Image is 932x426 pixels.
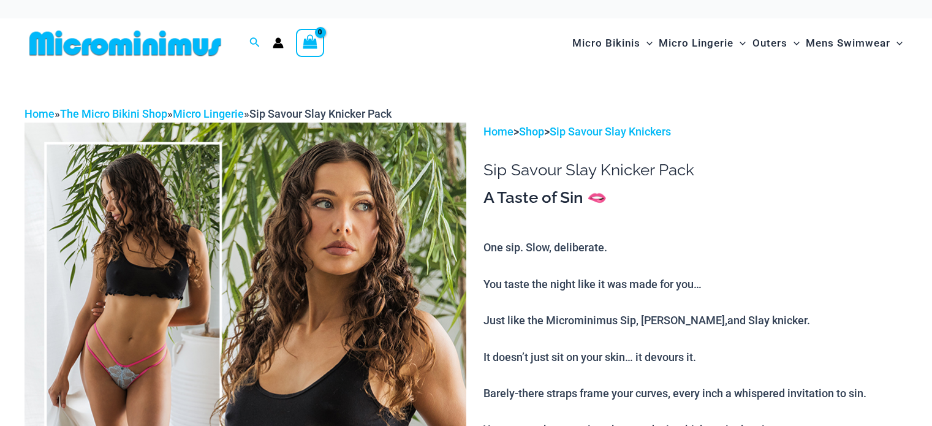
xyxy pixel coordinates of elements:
[567,23,907,64] nav: Site Navigation
[483,161,907,180] h1: Sip Savour Slay Knicker Pack
[659,28,733,59] span: Micro Lingerie
[519,125,544,138] a: Shop
[296,29,324,57] a: View Shopping Cart, empty
[787,28,800,59] span: Menu Toggle
[656,25,749,62] a: Micro LingerieMenu ToggleMenu Toggle
[25,107,392,120] span: » » »
[483,123,907,141] p: > >
[749,25,803,62] a: OutersMenu ToggleMenu Toggle
[890,28,903,59] span: Menu Toggle
[25,107,55,120] a: Home
[173,107,244,120] a: Micro Lingerie
[752,28,787,59] span: Outers
[640,28,653,59] span: Menu Toggle
[483,125,513,138] a: Home
[550,125,671,138] a: Sip Savour Slay Knickers
[25,29,226,57] img: MM SHOP LOGO FLAT
[273,37,284,48] a: Account icon link
[803,25,906,62] a: Mens SwimwearMenu ToggleMenu Toggle
[249,36,260,51] a: Search icon link
[60,107,167,120] a: The Micro Bikini Shop
[569,25,656,62] a: Micro BikinisMenu ToggleMenu Toggle
[249,107,392,120] span: Sip Savour Slay Knicker Pack
[572,28,640,59] span: Micro Bikinis
[483,188,907,208] h3: A Taste of Sin 🫦
[806,28,890,59] span: Mens Swimwear
[733,28,746,59] span: Menu Toggle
